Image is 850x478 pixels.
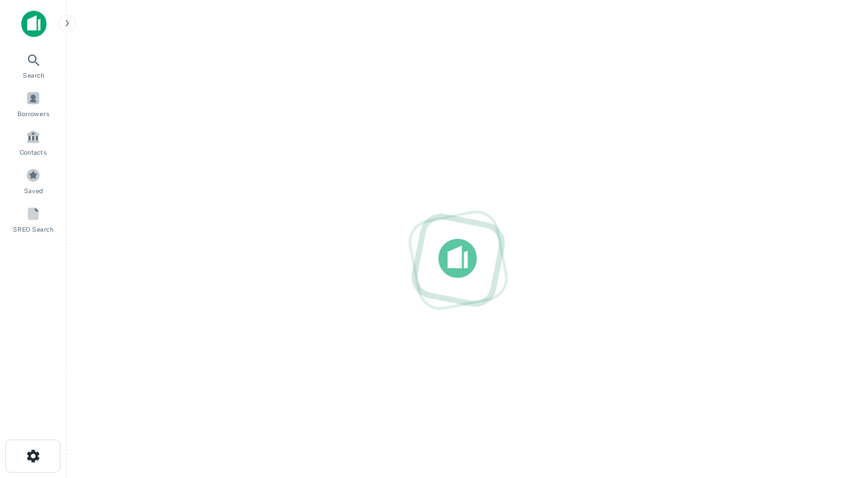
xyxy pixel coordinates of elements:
iframe: Chat Widget [784,372,850,436]
span: SREO Search [13,224,54,234]
a: Contacts [4,124,62,160]
a: Borrowers [4,86,62,121]
span: Contacts [20,147,46,157]
a: SREO Search [4,201,62,237]
a: Search [4,47,62,83]
span: Borrowers [17,108,49,119]
a: Saved [4,163,62,199]
span: Search [23,70,44,80]
img: capitalize-icon.png [21,11,46,37]
span: Saved [24,185,43,196]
